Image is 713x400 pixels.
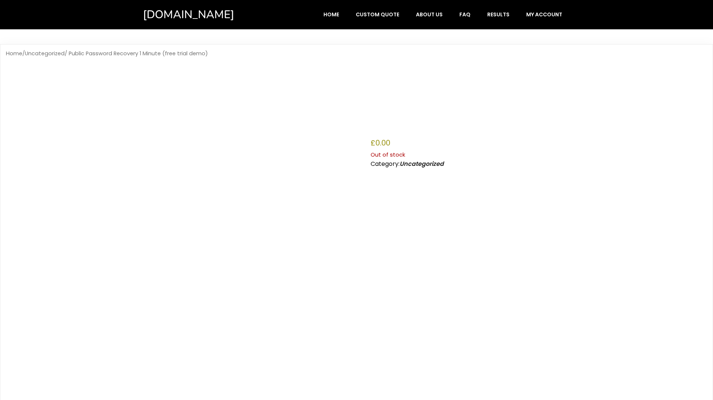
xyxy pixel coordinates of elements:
span: About Us [416,11,443,18]
h1: Public Password Recovery 1 Minute (free trial demo) [371,75,707,132]
span: FAQ [459,11,471,18]
a: Custom Quote [348,7,407,22]
bdi: 0.00 [371,138,390,148]
a: My account [518,7,570,22]
span: Category: [371,160,444,168]
span: £ [371,138,375,148]
a: Home [6,50,22,57]
a: Home [316,7,347,22]
a: Results [479,7,517,22]
span: Custom Quote [356,11,399,18]
a: Uncategorized [25,50,65,57]
span: My account [526,11,562,18]
span: Home [323,11,339,18]
span: Results [487,11,509,18]
a: About Us [408,7,450,22]
a: [DOMAIN_NAME] [143,7,266,22]
a: FAQ [452,7,478,22]
a: Uncategorized [400,160,444,168]
nav: Breadcrumb [6,50,707,57]
p: Out of stock [371,150,707,160]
